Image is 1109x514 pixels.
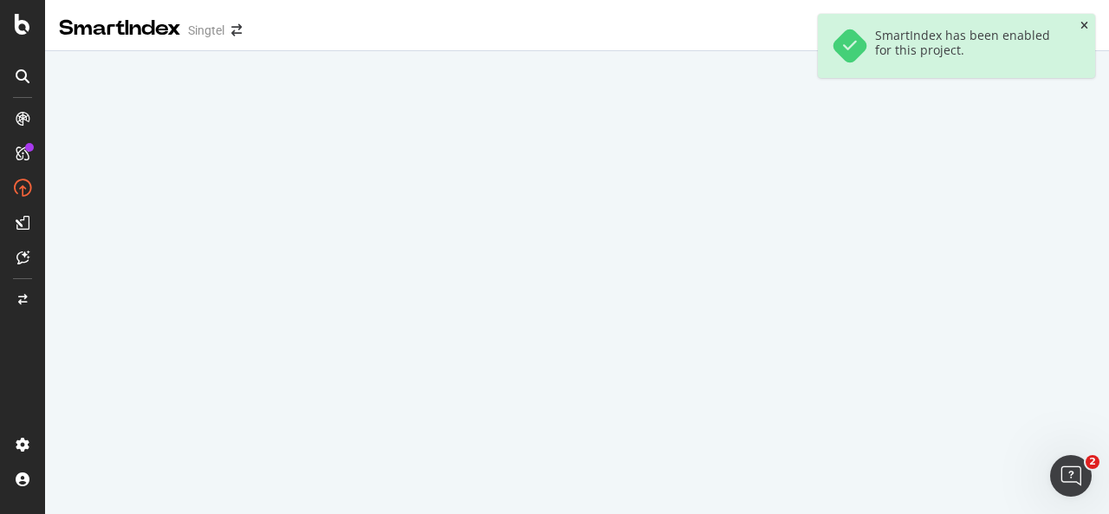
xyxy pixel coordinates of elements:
[188,22,224,39] div: Singtel
[231,24,242,36] div: arrow-right-arrow-left
[59,14,181,43] div: SmartIndex
[1050,455,1092,497] iframe: Intercom live chat
[1080,21,1088,31] div: close toast
[1086,455,1099,469] span: 2
[875,28,1064,64] div: SmartIndex has been enabled for this project.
